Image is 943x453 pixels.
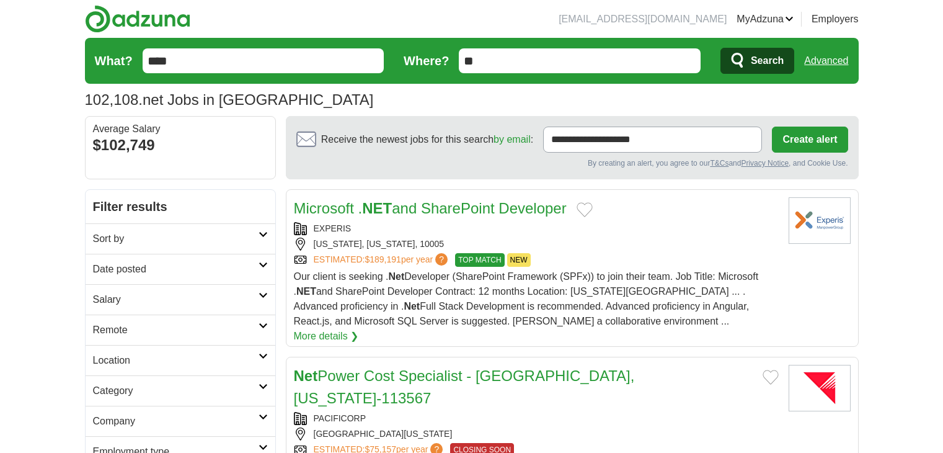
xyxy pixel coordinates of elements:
[93,383,259,398] h2: Category
[577,202,593,217] button: Add to favorite jobs
[86,190,275,223] h2: Filter results
[93,231,259,246] h2: Sort by
[86,375,275,406] a: Category
[559,12,727,27] li: [EMAIL_ADDRESS][DOMAIN_NAME]
[314,413,366,423] a: PACIFICORP
[93,353,259,368] h2: Location
[86,254,275,284] a: Date posted
[404,52,449,70] label: Where?
[435,253,448,266] span: ?
[314,223,352,233] a: EXPERIS
[93,134,268,156] div: $102,749
[763,370,779,385] button: Add to favorite jobs
[294,200,567,217] a: Microsoft .NETand SharePoint Developer
[294,367,635,406] a: NetPower Cost Specialist - [GEOGRAPHIC_DATA], [US_STATE]-113567
[362,200,392,217] strong: NET
[789,197,851,244] img: Experis logo
[93,292,259,307] h2: Salary
[737,12,794,27] a: MyAdzuna
[294,367,318,384] strong: Net
[296,286,316,297] strong: NET
[804,48,848,73] a: Advanced
[388,271,404,282] strong: Net
[404,301,420,312] strong: Net
[710,159,728,168] a: T&Cs
[86,315,275,345] a: Remote
[772,127,848,153] button: Create alert
[741,159,789,168] a: Privacy Notice
[86,406,275,436] a: Company
[294,329,359,344] a: More details ❯
[294,238,779,251] div: [US_STATE], [US_STATE], 10005
[85,91,374,108] h1: .net Jobs in [GEOGRAPHIC_DATA]
[95,52,133,70] label: What?
[314,253,451,267] a: ESTIMATED:$189,191per year?
[93,414,259,429] h2: Company
[494,134,531,145] a: by email
[93,124,268,134] div: Average Salary
[85,89,139,111] span: 102,108
[86,284,275,315] a: Salary
[93,323,259,338] h2: Remote
[751,48,784,73] span: Search
[86,345,275,375] a: Location
[85,5,190,33] img: Adzuna logo
[365,254,401,264] span: $189,191
[294,271,759,326] span: Our client is seeking . Developer (SharePoint Framework (SPFx)) to join their team. Job Title: Mi...
[455,253,504,267] span: TOP MATCH
[720,48,794,74] button: Search
[507,253,531,267] span: NEW
[86,223,275,254] a: Sort by
[812,12,859,27] a: Employers
[93,262,259,277] h2: Date posted
[789,365,851,411] img: PacifiCorp logo
[296,158,848,169] div: By creating an alert, you agree to our and , and Cookie Use.
[321,132,533,147] span: Receive the newest jobs for this search :
[294,428,779,441] div: [GEOGRAPHIC_DATA][US_STATE]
